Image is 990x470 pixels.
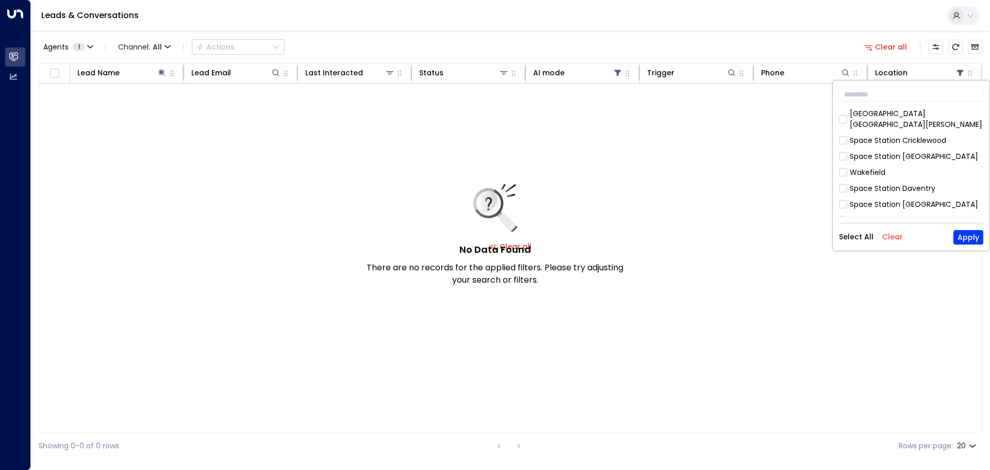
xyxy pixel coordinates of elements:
div: Status [419,67,443,79]
button: Agents1 [39,40,97,54]
div: Wakefield [839,167,983,178]
div: Space Station Cricklewood [839,135,983,146]
button: Apply [953,230,983,245]
div: Space Station [GEOGRAPHIC_DATA] [839,151,983,162]
div: Button group with a nested menu [192,39,285,55]
div: Lead Email [191,67,281,79]
div: Space Station Cricklewood [850,135,946,146]
nav: pagination navigation [492,440,525,452]
span: Agents [43,43,69,51]
div: [GEOGRAPHIC_DATA] [GEOGRAPHIC_DATA][PERSON_NAME] [839,108,983,130]
span: Channel: [114,40,175,54]
div: Trigger [647,67,737,79]
div: Stirchley [850,215,881,226]
div: AI mode [533,67,623,79]
span: All [153,43,162,51]
div: Showing 0-0 of 0 rows [39,441,119,451]
div: Location [875,67,965,79]
div: Last Interacted [305,67,395,79]
div: AI mode [533,67,565,79]
div: Lead Name [77,67,120,79]
h5: No Data Found [459,242,531,256]
p: There are no records for the applied filters. Please try adjusting your search or filters. [366,262,624,286]
button: Select All [839,233,873,241]
button: Actions [192,39,285,55]
div: Last Interacted [305,67,363,79]
button: Clear [882,233,903,241]
div: Lead Name [77,67,167,79]
span: Refresh [948,40,963,54]
div: 20 [957,439,978,453]
button: Channel:All [114,40,175,54]
div: Phone [761,67,784,79]
div: Actions [196,42,235,52]
div: [GEOGRAPHIC_DATA] [GEOGRAPHIC_DATA][PERSON_NAME] [850,108,983,130]
div: Space Station [GEOGRAPHIC_DATA] [850,151,978,162]
div: Stirchley [839,215,983,226]
button: Clear all [860,40,912,54]
div: Location [875,67,907,79]
div: Phone [761,67,851,79]
div: Wakefield [850,167,885,178]
div: Space Station Daventry [850,183,935,194]
div: Space Station Daventry [839,183,983,194]
div: Status [419,67,509,79]
label: Rows per page: [899,441,953,451]
button: Archived Leads [968,40,982,54]
span: Toggle select all [48,67,61,80]
div: Space Station [GEOGRAPHIC_DATA] [839,199,983,210]
div: Space Station [GEOGRAPHIC_DATA] [850,199,978,210]
div: Lead Email [191,67,231,79]
a: Leads & Conversations [41,9,139,21]
span: 1 [73,43,85,51]
button: Customize [929,40,943,54]
div: Trigger [647,67,674,79]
